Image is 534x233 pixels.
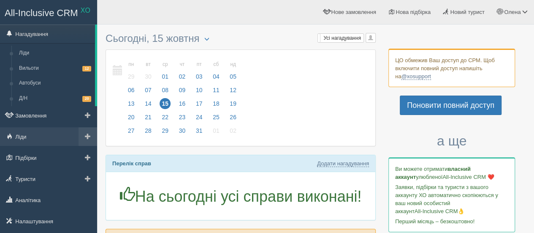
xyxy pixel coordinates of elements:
a: Поновити повний доступ [400,96,501,115]
span: All-Inclusive CRM [5,8,78,18]
a: Ліди [15,46,95,61]
a: 25 [208,112,224,126]
a: 26 [225,112,239,126]
span: 29 [126,71,137,82]
span: 19 [228,98,239,109]
a: чт 02 [174,56,190,85]
small: пт [194,61,205,68]
a: Вильоти12 [15,61,95,76]
span: 05 [228,71,239,82]
h1: На сьогодні усі справи виконані! [112,187,369,205]
p: Перший місяць – безкоштовно! [395,217,508,225]
h3: а ще [388,134,515,148]
span: 20 [82,96,91,101]
a: 12 [225,85,239,99]
a: 30 [174,126,190,140]
a: 31 [191,126,207,140]
a: 02 [225,126,239,140]
a: 29 [157,126,173,140]
a: 17 [191,99,207,112]
span: 12 [228,85,239,96]
span: 16 [177,98,188,109]
span: 01 [211,125,222,136]
a: 20 [123,112,139,126]
small: вт [143,61,154,68]
a: 18 [208,99,224,112]
a: 22 [157,112,173,126]
small: нд [228,61,239,68]
span: 26 [228,112,239,123]
small: чт [177,61,188,68]
span: 23 [177,112,188,123]
span: 11 [211,85,222,96]
a: 06 [123,85,139,99]
a: Д/Н20 [15,91,95,106]
span: 25 [211,112,222,123]
span: 20 [126,112,137,123]
a: ср 01 [157,56,173,85]
a: 19 [225,99,239,112]
a: 14 [140,99,156,112]
a: 10 [191,85,207,99]
a: пт 03 [191,56,207,85]
small: пн [126,61,137,68]
span: All-Inclusive CRM👌 [415,208,465,214]
span: 30 [177,125,188,136]
a: нд 05 [225,56,239,85]
a: 24 [191,112,207,126]
span: 24 [194,112,205,123]
span: Нова підбірка [396,9,431,15]
span: Новий турист [450,9,484,15]
span: 02 [177,71,188,82]
span: 27 [126,125,137,136]
a: 27 [123,126,139,140]
span: 18 [211,98,222,109]
a: 16 [174,99,190,112]
span: Олена [504,9,520,15]
span: 15 [160,98,171,109]
div: ЦО обмежив Ваш доступ до СРМ. Щоб включити повний доступ напишіть на [388,49,515,87]
a: 23 [174,112,190,126]
b: власний аккаунт [395,166,471,180]
a: Додати нагадування [317,160,369,167]
span: 21 [143,112,154,123]
span: 06 [126,85,137,96]
a: 15 [157,99,173,112]
span: 17 [194,98,205,109]
p: Заявки, підбірки та туристи з вашого аккаунту ХО автоматично скопіюються у ваш новий особистий ак... [395,183,508,215]
span: 14 [143,98,154,109]
p: Ви можете отримати улюбленої [395,165,508,181]
span: 10 [194,85,205,96]
sup: XO [81,7,90,14]
span: 28 [143,125,154,136]
span: 29 [160,125,171,136]
h3: Сьогодні, 15 жовтня [106,33,376,45]
span: 08 [160,85,171,96]
span: 12 [82,66,91,71]
a: 08 [157,85,173,99]
span: All-Inclusive CRM ❤️ [442,174,494,180]
a: Автобуси [15,76,95,91]
a: 13 [123,99,139,112]
a: вт 30 [140,56,156,85]
b: Перелік справ [112,160,151,167]
small: ср [160,61,171,68]
span: 02 [228,125,239,136]
span: 22 [160,112,171,123]
a: 09 [174,85,190,99]
span: 09 [177,85,188,96]
a: пн 29 [123,56,139,85]
a: 01 [208,126,224,140]
span: 04 [211,71,222,82]
a: сб 04 [208,56,224,85]
a: 28 [140,126,156,140]
small: сб [211,61,222,68]
span: 30 [143,71,154,82]
span: 07 [143,85,154,96]
span: 03 [194,71,205,82]
a: 07 [140,85,156,99]
span: Усі нагадування [323,35,361,41]
span: Нове замовлення [331,9,376,15]
a: All-Inclusive CRM XO [0,0,97,24]
a: @xosupport [401,73,431,80]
